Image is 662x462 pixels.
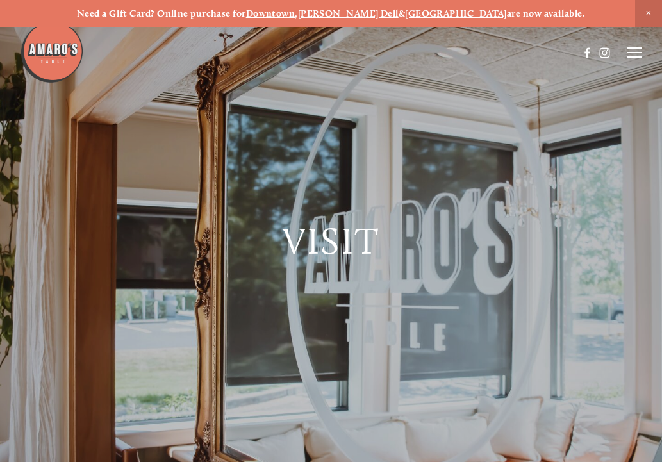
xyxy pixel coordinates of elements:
span: Visit [283,219,380,263]
strong: Need a Gift Card? Online purchase for [77,8,246,19]
a: [GEOGRAPHIC_DATA] [405,8,507,19]
strong: are now available. [507,8,585,19]
a: Downtown [246,8,295,19]
strong: & [399,8,405,19]
strong: , [295,8,297,19]
a: [PERSON_NAME] Dell [298,8,399,19]
img: Amaro's Table [20,20,84,84]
